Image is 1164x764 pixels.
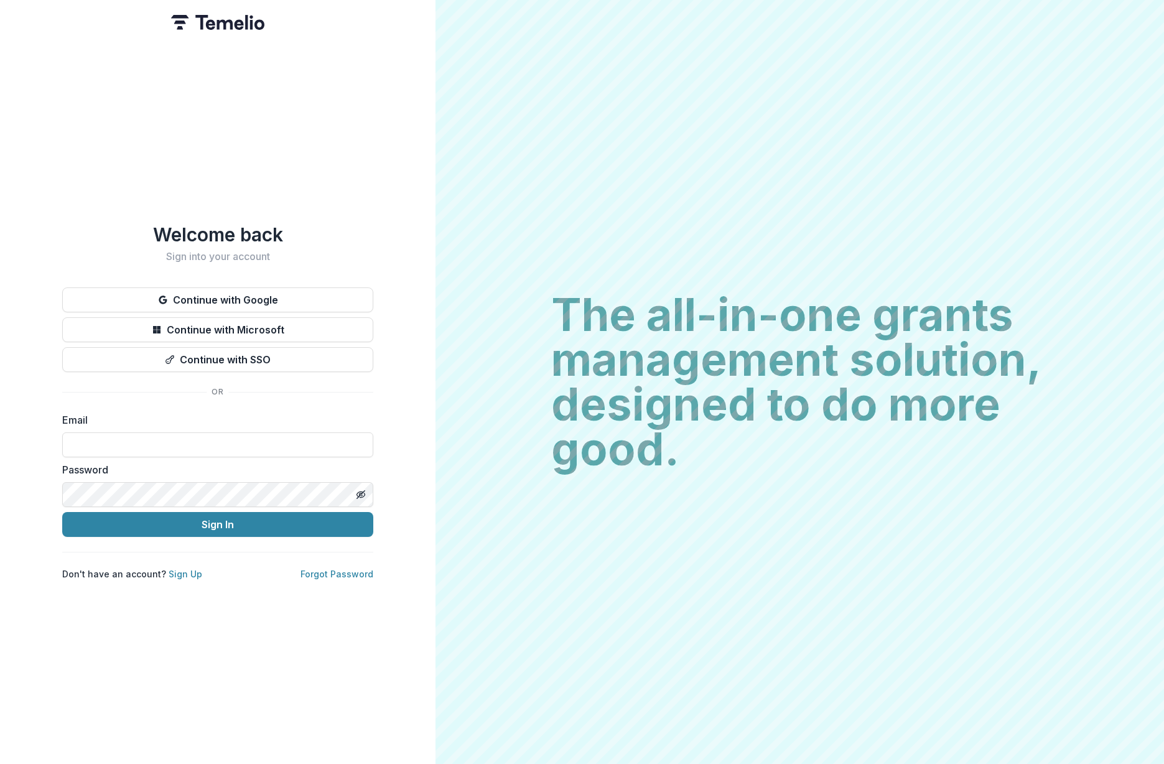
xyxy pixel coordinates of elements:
a: Sign Up [169,569,202,579]
button: Sign In [62,512,373,537]
button: Continue with Microsoft [62,317,373,342]
a: Forgot Password [300,569,373,579]
label: Password [62,462,366,477]
button: Toggle password visibility [351,485,371,505]
button: Continue with SSO [62,347,373,372]
button: Continue with Google [62,287,373,312]
img: Temelio [171,15,264,30]
p: Don't have an account? [62,567,202,580]
h1: Welcome back [62,223,373,246]
h2: Sign into your account [62,251,373,263]
label: Email [62,412,366,427]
